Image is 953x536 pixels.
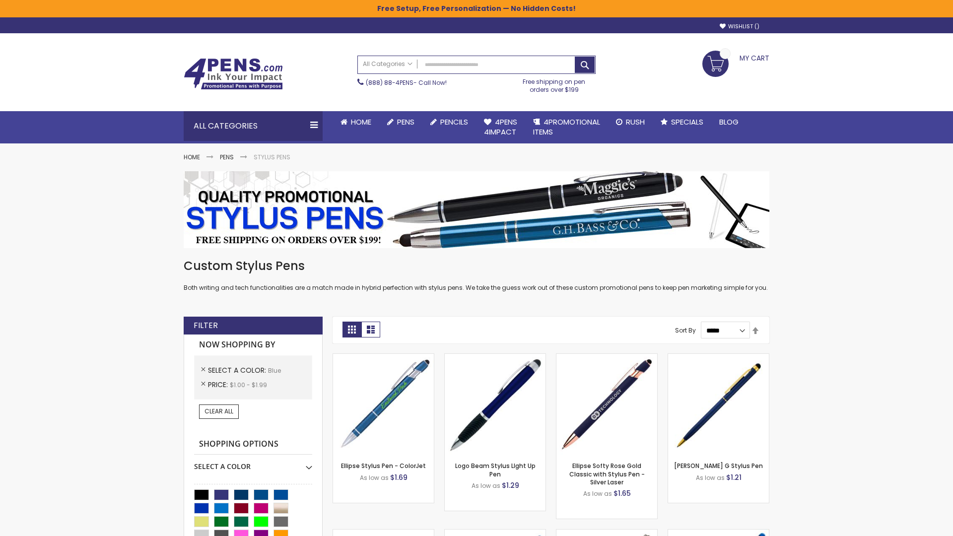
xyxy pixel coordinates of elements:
[390,472,408,482] span: $1.69
[184,153,200,161] a: Home
[230,381,267,389] span: $1.00 - $1.99
[445,354,545,455] img: Logo Beam Stylus LIght Up Pen-Blue
[583,489,612,498] span: As low as
[366,78,447,87] span: - Call Now!
[719,117,739,127] span: Blog
[204,407,233,415] span: Clear All
[194,320,218,331] strong: Filter
[254,153,290,161] strong: Stylus Pens
[626,117,645,127] span: Rush
[194,455,312,471] div: Select A Color
[720,23,759,30] a: Wishlist
[363,60,412,68] span: All Categories
[208,365,268,375] span: Select A Color
[184,58,283,90] img: 4Pens Custom Pens and Promotional Products
[608,111,653,133] a: Rush
[351,117,371,127] span: Home
[455,462,536,478] a: Logo Beam Stylus LIght Up Pen
[476,111,525,143] a: 4Pens4impact
[366,78,413,87] a: (888) 88-4PENS
[674,462,763,470] a: [PERSON_NAME] G Stylus Pen
[675,326,696,335] label: Sort By
[194,335,312,355] strong: Now Shopping by
[696,473,725,482] span: As low as
[199,404,239,418] a: Clear All
[379,111,422,133] a: Pens
[513,74,596,94] div: Free shipping on pen orders over $199
[184,171,769,248] img: Stylus Pens
[533,117,600,137] span: 4PROMOTIONAL ITEMS
[184,258,769,274] h1: Custom Stylus Pens
[333,111,379,133] a: Home
[484,117,517,137] span: 4Pens 4impact
[569,462,645,486] a: Ellipse Softy Rose Gold Classic with Stylus Pen - Silver Laser
[711,111,747,133] a: Blog
[184,258,769,292] div: Both writing and tech functionalities are a match made in hybrid perfection with stylus pens. We ...
[397,117,414,127] span: Pens
[525,111,608,143] a: 4PROMOTIONALITEMS
[668,353,769,362] a: Meryl G Stylus Pen-Blue
[220,153,234,161] a: Pens
[360,473,389,482] span: As low as
[726,472,742,482] span: $1.21
[268,366,281,375] span: Blue
[613,488,631,498] span: $1.65
[422,111,476,133] a: Pencils
[653,111,711,133] a: Specials
[333,354,434,455] img: Ellipse Stylus Pen - ColorJet-Blue
[668,354,769,455] img: Meryl G Stylus Pen-Blue
[341,462,426,470] a: Ellipse Stylus Pen - ColorJet
[556,353,657,362] a: Ellipse Softy Rose Gold Classic with Stylus Pen - Silver Laser-Blue
[502,480,519,490] span: $1.29
[194,434,312,455] strong: Shopping Options
[208,380,230,390] span: Price
[184,111,323,141] div: All Categories
[440,117,468,127] span: Pencils
[472,481,500,490] span: As low as
[358,56,417,72] a: All Categories
[445,353,545,362] a: Logo Beam Stylus LIght Up Pen-Blue
[333,353,434,362] a: Ellipse Stylus Pen - ColorJet-Blue
[342,322,361,337] strong: Grid
[556,354,657,455] img: Ellipse Softy Rose Gold Classic with Stylus Pen - Silver Laser-Blue
[671,117,703,127] span: Specials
